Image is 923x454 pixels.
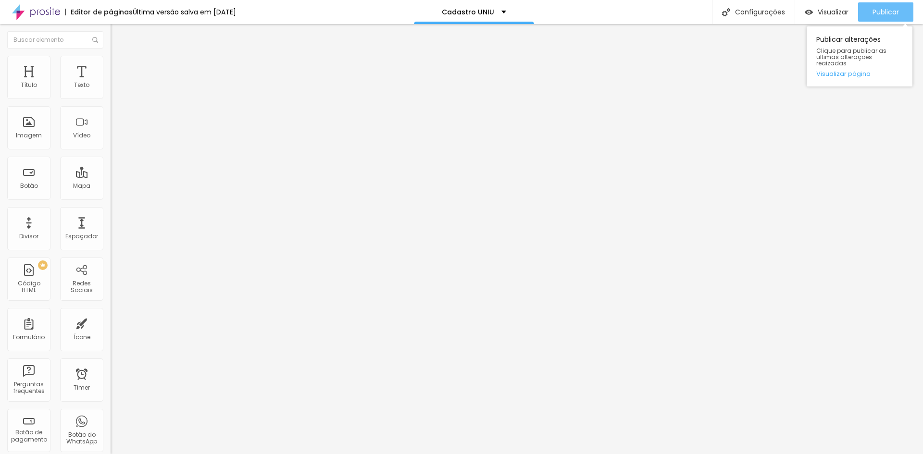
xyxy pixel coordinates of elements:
button: Publicar [858,2,913,22]
div: Publicar alterações [807,26,912,86]
div: Divisor [19,233,38,240]
div: Mapa [73,183,90,189]
div: Título [21,82,37,88]
div: Vídeo [73,132,90,139]
div: Texto [74,82,89,88]
button: Visualizar [795,2,858,22]
input: Buscar elemento [7,31,103,49]
div: Perguntas frequentes [10,381,48,395]
p: Cadastro UNIU [442,9,494,15]
div: Timer [74,384,90,391]
img: Icone [722,8,730,16]
a: Visualizar página [816,71,903,77]
div: Ícone [74,334,90,341]
div: Botão de pagamento [10,429,48,443]
img: Icone [92,37,98,43]
div: Espaçador [65,233,98,240]
div: Código HTML [10,280,48,294]
div: Editor de páginas [65,9,133,15]
span: Publicar [873,8,899,16]
div: Imagem [16,132,42,139]
div: Última versão salva em [DATE] [133,9,236,15]
div: Botão do WhatsApp [62,431,100,445]
div: Redes Sociais [62,280,100,294]
div: Botão [20,183,38,189]
div: Formulário [13,334,45,341]
img: view-1.svg [805,8,813,16]
span: Visualizar [818,8,848,16]
span: Clique para publicar as ultimas alterações reaizadas [816,48,903,67]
